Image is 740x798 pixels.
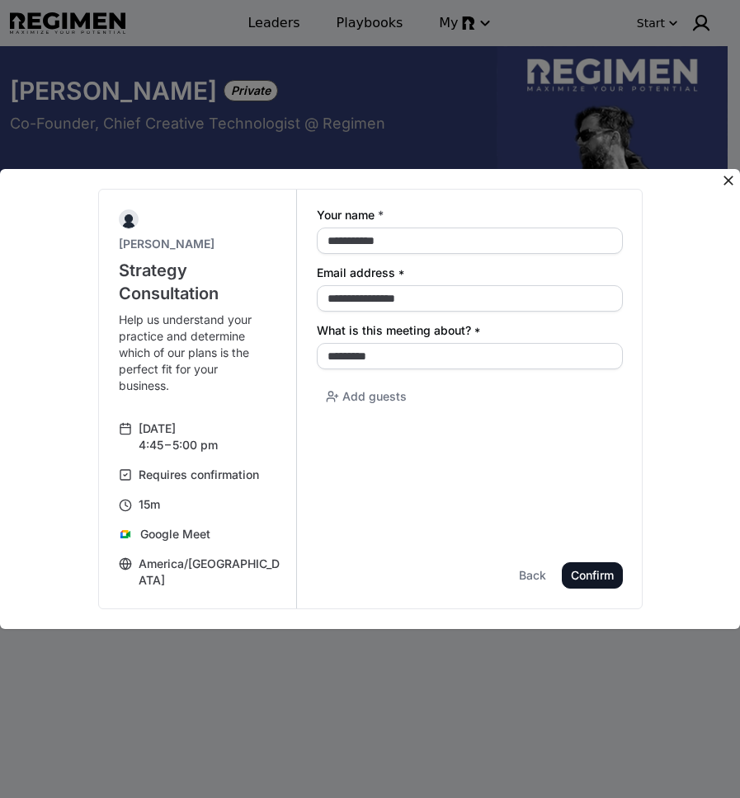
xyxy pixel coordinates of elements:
[342,391,407,402] span: Add guests
[317,267,395,279] span: Email address
[317,209,623,221] label: Your name
[140,526,210,542] p: Google Meet
[139,496,160,513] div: 15m
[139,467,259,483] div: Requires confirmation
[139,556,281,589] div: America/[GEOGRAPHIC_DATA]
[317,325,471,336] span: What is this meeting about?
[119,259,277,305] h1: Strategy Consultation
[139,420,218,453] div: [DATE] 4:45 – 5:00 pm
[119,236,277,252] p: [PERSON_NAME]
[119,312,264,394] p: Help us understand your practice and determine which of our plans is the perfect fit for your bus...
[119,528,132,541] img: Google Meet icon
[119,209,139,229] img: Philip Sportel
